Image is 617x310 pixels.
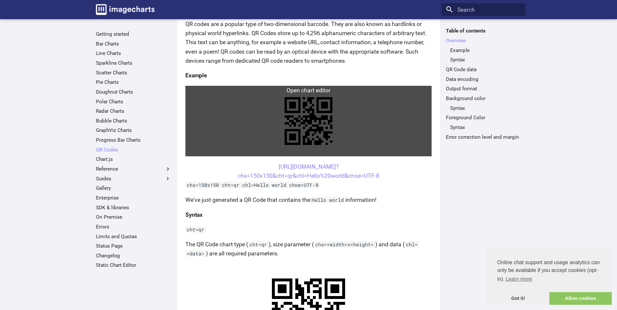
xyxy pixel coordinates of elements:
p: QR codes are a popular type of two-dimensional barcode. They are also known as hardlinks or physi... [185,19,432,65]
h4: Syntax [185,210,432,219]
a: Status Page [96,243,171,249]
a: GraphViz Charts [96,127,171,134]
nav: Overview [446,47,521,63]
a: Gallery [96,185,171,191]
a: dismiss cookie message [487,292,549,305]
a: allow cookies [549,292,612,305]
nav: Foreground Color [446,124,521,131]
div: cookieconsent [487,248,612,305]
a: Doughnut Charts [96,89,171,95]
a: Foreground Color [446,114,521,121]
a: On Premise [96,214,171,220]
nav: Background color [446,105,521,111]
code: chs=<width>x<height> [314,241,375,248]
label: Guides [96,175,171,182]
a: Bubble Charts [96,118,171,124]
a: Pie Charts [96,79,171,85]
a: Progress Bar Charts [96,137,171,143]
a: Static Chart Editor [96,262,171,268]
a: Polar Charts [96,98,171,105]
a: [URL][DOMAIN_NAME]?chs=150x150&cht=qr&chl=Hello%20world&choe=UTF-8 [238,163,379,179]
code: chs=150x150 cht=qr chl=Hello world choe=UTF-8 [185,182,320,188]
a: QR Codes [96,147,171,153]
a: Bar Charts [96,41,171,47]
p: The QR Code chart type ( ), size parameter ( ) and data ( ) are all required parameters. [185,240,432,258]
a: Getting started [96,31,171,37]
a: QR Code data [446,66,521,73]
label: Table of contents [442,28,525,34]
a: Image-Charts documentation [93,1,157,18]
a: Syntax [450,124,521,131]
a: Sparkline Charts [96,60,171,66]
a: Limits and Quotas [96,233,171,240]
img: logo [96,4,154,15]
a: Enterprise [96,195,171,201]
a: Line Charts [96,50,171,57]
a: Data encoding [446,76,521,83]
a: Changelog [96,252,171,259]
a: Errors [96,224,171,230]
input: Search [442,3,525,16]
a: Background color [446,95,521,102]
a: Syntax [450,105,521,111]
code: cht=qr [185,226,206,233]
nav: Table of contents [442,28,525,140]
code: Hello world [310,197,345,203]
p: We've just generated a QR Code that contains the information! [185,195,432,204]
h4: Example [185,71,432,80]
a: Scatter Charts [96,70,171,76]
a: Chart.js [96,156,171,162]
a: learn more about cookies [504,274,533,284]
a: Output format [446,85,521,92]
label: Reference [96,166,171,172]
a: Syntax [450,57,521,63]
a: Example [450,47,521,54]
code: cht=qr [248,241,269,248]
a: SDK & libraries [96,204,171,211]
a: Overview [446,37,521,44]
span: Online chat support and usage analytics can only be available if you accept cookies (opt-in). [497,259,601,284]
a: Error correction level and margin [446,134,521,140]
a: Radar Charts [96,108,171,114]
